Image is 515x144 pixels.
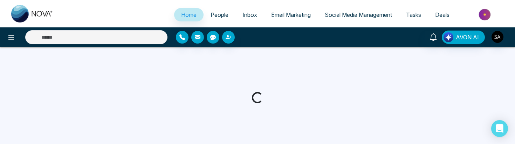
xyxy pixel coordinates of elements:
button: AVON AI [442,31,485,44]
img: User Avatar [492,31,503,43]
span: Home [181,11,197,18]
a: Social Media Management [318,8,399,21]
a: Deals [428,8,456,21]
img: Lead Flow [444,32,453,42]
img: Market-place.gif [460,7,511,22]
span: Inbox [242,11,257,18]
span: Social Media Management [325,11,392,18]
a: Tasks [399,8,428,21]
span: Email Marketing [271,11,311,18]
span: Tasks [406,11,421,18]
a: Email Marketing [264,8,318,21]
span: People [211,11,228,18]
span: AVON AI [456,33,479,41]
a: People [204,8,235,21]
a: Inbox [235,8,264,21]
div: Open Intercom Messenger [491,120,508,137]
img: Nova CRM Logo [11,5,53,22]
span: Deals [435,11,449,18]
a: Home [174,8,204,21]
